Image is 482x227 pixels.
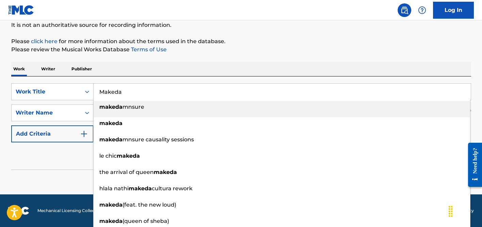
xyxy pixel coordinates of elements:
[69,62,94,76] p: Publisher
[400,6,409,14] img: search
[463,138,482,192] iframe: Resource Center
[154,169,177,175] strong: makeda
[122,104,144,110] span: mnsure
[448,194,482,227] iframe: Chat Widget
[99,185,129,192] span: hlala nathi
[39,62,57,76] p: Writer
[16,109,77,117] div: Writer Name
[11,46,471,54] p: Please review the Musical Works Database
[99,136,122,143] strong: makeda
[11,125,94,142] button: Add Criteria
[117,153,140,159] strong: makeda
[11,21,471,29] p: It is not an authoritative source for recording information.
[99,202,122,208] strong: makeda
[418,6,426,14] img: help
[129,185,152,192] strong: makeda
[31,38,57,45] a: click here
[398,3,411,17] a: Public Search
[99,169,154,175] span: the arrival of queen
[80,130,88,138] img: 9d2ae6d4665cec9f34b9.svg
[8,5,34,15] img: MLC Logo
[11,37,471,46] p: Please for more information about the terms used in the database.
[433,2,474,19] a: Log In
[99,218,122,224] strong: makeda
[415,3,429,17] div: Help
[122,202,176,208] span: (feat. the new loud)
[152,185,193,192] span: cultura rework
[37,208,116,214] span: Mechanical Licensing Collective © 2025
[99,153,117,159] span: le chic
[122,136,194,143] span: mnsure causality sessions
[99,104,122,110] strong: makeda
[11,83,471,170] form: Search Form
[445,201,456,222] div: Drag
[11,62,27,76] p: Work
[8,207,29,215] img: logo
[130,46,167,53] a: Terms of Use
[122,218,169,224] span: (queen of sheba)
[16,88,77,96] div: Work Title
[99,120,122,126] strong: makeda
